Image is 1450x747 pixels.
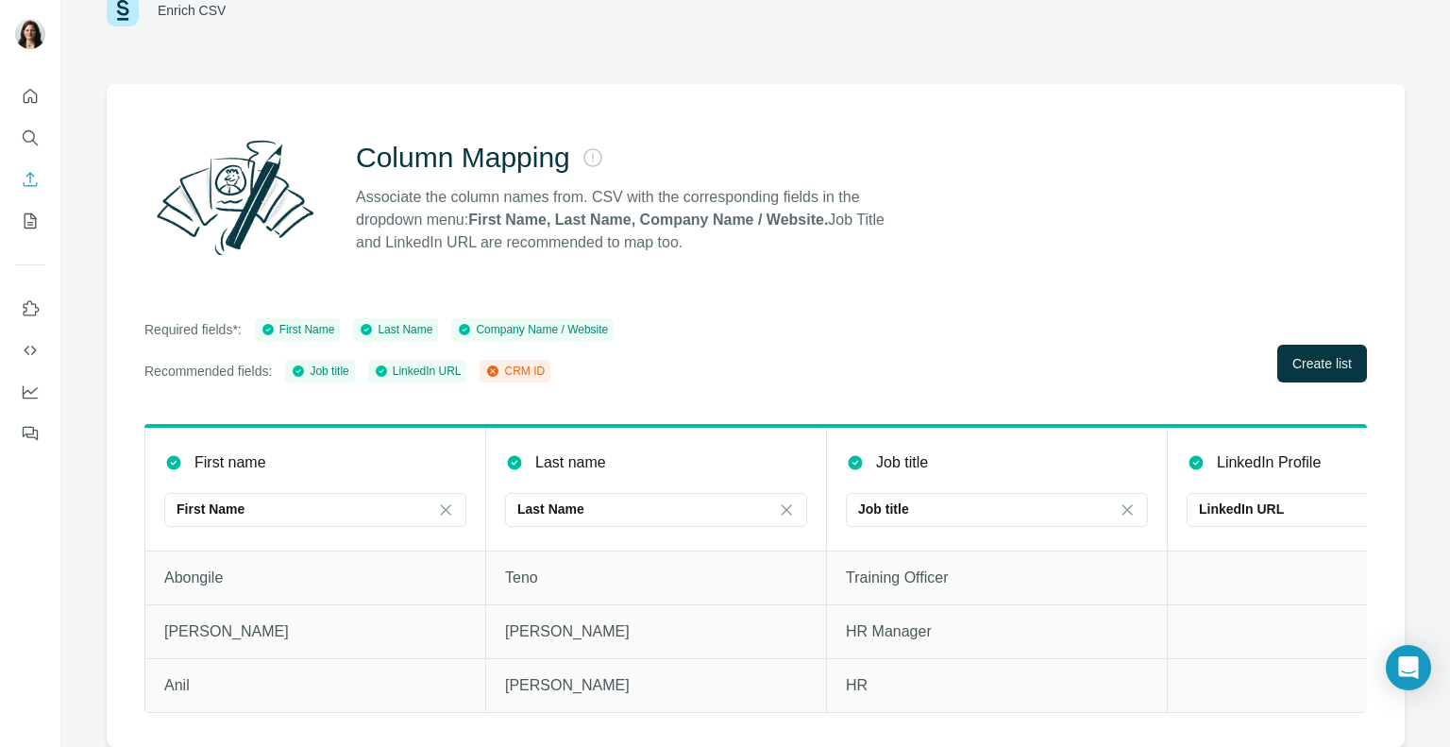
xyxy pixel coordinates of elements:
[222,111,300,124] div: Palabras clave
[374,363,462,380] div: LinkedIn URL
[535,451,606,474] p: Last name
[1292,354,1352,373] span: Create list
[164,620,466,643] p: [PERSON_NAME]
[291,363,348,380] div: Job title
[53,30,93,45] div: v 4.0.25
[15,375,45,409] button: Dashboard
[99,111,144,124] div: Dominio
[30,49,45,64] img: website_grey.svg
[1217,451,1321,474] p: LinkedIn Profile
[505,620,807,643] p: [PERSON_NAME]
[457,321,608,338] div: Company Name / Website
[78,110,93,125] img: tab_domain_overview_orange.svg
[164,567,466,589] p: Abongile
[15,121,45,155] button: Search
[359,321,432,338] div: Last Name
[858,500,909,518] p: Job title
[846,567,1148,589] p: Training Officer
[517,500,584,518] p: Last Name
[15,204,45,238] button: My lists
[194,451,266,474] p: First name
[846,674,1148,697] p: HR
[1277,345,1367,382] button: Create list
[15,79,45,113] button: Quick start
[144,129,326,265] img: Surfe Illustration - Column Mapping
[505,674,807,697] p: [PERSON_NAME]
[468,212,828,228] strong: First Name, Last Name, Company Name / Website.
[15,333,45,367] button: Use Surfe API
[201,110,216,125] img: tab_keywords_by_traffic_grey.svg
[876,451,928,474] p: Job title
[1386,645,1431,690] div: Open Intercom Messenger
[144,362,272,381] p: Recommended fields:
[846,620,1148,643] p: HR Manager
[30,30,45,45] img: logo_orange.svg
[505,567,807,589] p: Teno
[164,674,466,697] p: Anil
[261,321,335,338] div: First Name
[177,500,244,518] p: First Name
[356,186,902,254] p: Associate the column names from. CSV with the corresponding fields in the dropdown menu: Job Titl...
[49,49,211,64] div: Dominio: [DOMAIN_NAME]
[158,1,226,20] div: Enrich CSV
[15,292,45,326] button: Use Surfe on LinkedIn
[1199,500,1284,518] p: LinkedIn URL
[15,19,45,49] img: Avatar
[15,162,45,196] button: Enrich CSV
[144,320,242,339] p: Required fields*:
[15,416,45,450] button: Feedback
[356,141,570,175] h2: Column Mapping
[485,363,545,380] div: CRM ID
